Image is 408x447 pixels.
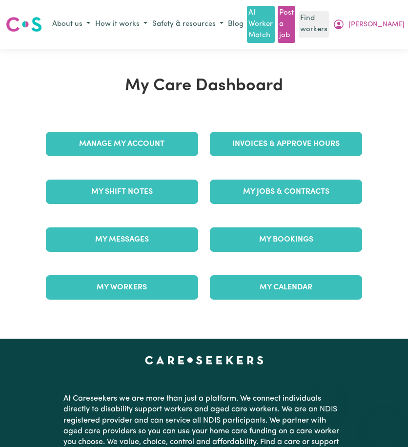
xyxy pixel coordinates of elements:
iframe: Close message [318,385,338,404]
a: AI Worker Match [247,6,274,43]
img: Careseekers logo [6,16,42,33]
span: [PERSON_NAME] [348,20,405,30]
a: My Calendar [210,275,362,300]
a: Invoices & Approve Hours [210,132,362,156]
a: Manage My Account [46,132,198,156]
a: My Bookings [210,227,362,252]
a: Post a job [278,6,295,43]
a: My Workers [46,275,198,300]
a: My Jobs & Contracts [210,180,362,204]
h1: My Care Dashboard [40,76,368,96]
button: About us [50,17,93,33]
a: My Messages [46,227,198,252]
a: My Shift Notes [46,180,198,204]
button: My Account [330,16,407,33]
button: Safety & resources [150,17,226,33]
button: How it works [93,17,150,33]
a: Careseekers home page [145,356,264,364]
iframe: Button to launch messaging window [369,408,400,439]
a: Careseekers logo [6,13,42,36]
a: Blog [226,17,245,32]
a: Find workers [299,11,329,38]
